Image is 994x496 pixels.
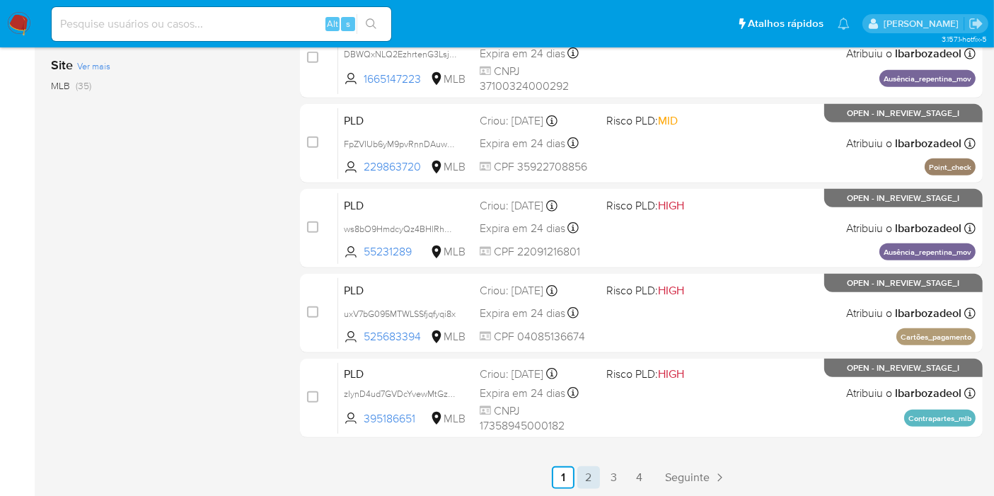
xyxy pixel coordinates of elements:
[942,33,987,45] span: 3.157.1-hotfix-5
[969,16,983,31] a: Sair
[357,14,386,34] button: search-icon
[327,17,338,30] span: Alt
[52,15,391,33] input: Pesquise usuários ou casos...
[838,18,850,30] a: Notificações
[346,17,350,30] span: s
[884,17,964,30] p: lucas.barboza@mercadolivre.com
[748,16,823,31] span: Atalhos rápidos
